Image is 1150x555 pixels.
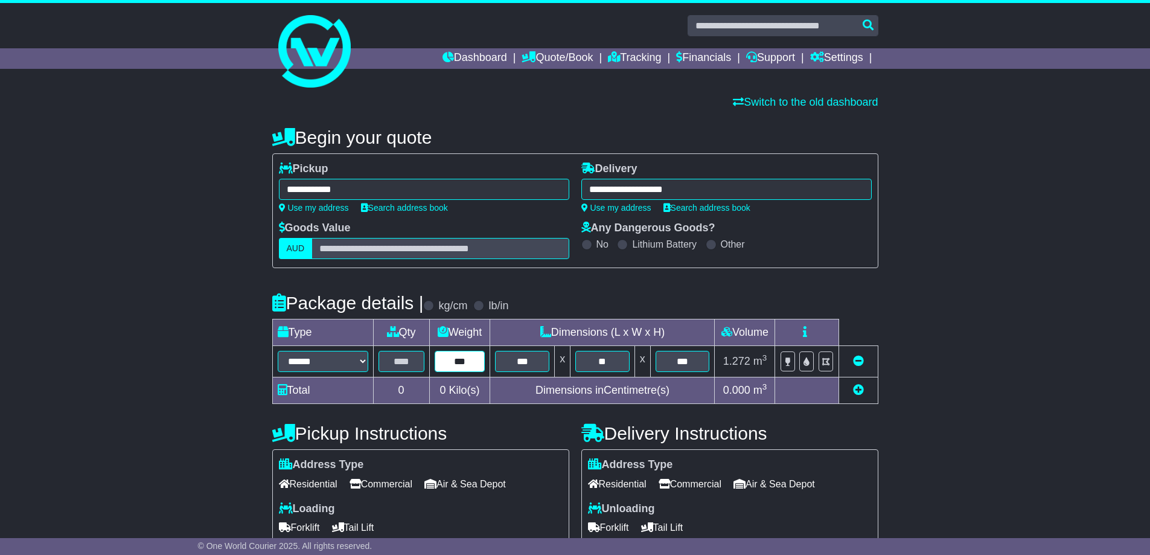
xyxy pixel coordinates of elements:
label: AUD [279,238,313,259]
sup: 3 [762,353,767,362]
td: Total [272,377,373,404]
label: Delivery [581,162,637,176]
label: Loading [279,502,335,516]
span: Air & Sea Depot [733,475,815,493]
label: Other [721,239,745,250]
td: Dimensions in Centimetre(s) [490,377,715,404]
td: Kilo(s) [429,377,490,404]
label: Address Type [588,458,673,472]
a: Dashboard [442,48,507,69]
td: Type [272,319,373,346]
h4: Delivery Instructions [581,423,878,443]
label: Unloading [588,502,655,516]
span: Air & Sea Depot [424,475,506,493]
td: Weight [429,319,490,346]
label: Any Dangerous Goods? [581,222,715,235]
span: Residential [279,475,337,493]
a: Add new item [853,384,864,396]
label: No [596,239,609,250]
span: 1.272 [723,355,750,367]
span: m [753,384,767,396]
label: kg/cm [438,300,467,313]
h4: Package details | [272,293,424,313]
sup: 3 [762,382,767,391]
td: x [634,346,650,377]
a: Search address book [361,203,448,213]
h4: Pickup Instructions [272,423,569,443]
a: Support [746,48,795,69]
span: Residential [588,475,647,493]
span: © One World Courier 2025. All rights reserved. [198,541,372,551]
td: Volume [715,319,775,346]
a: Financials [676,48,731,69]
a: Settings [810,48,863,69]
span: Commercial [659,475,721,493]
h4: Begin your quote [272,127,878,147]
span: 0.000 [723,384,750,396]
label: Lithium Battery [632,239,697,250]
span: m [753,355,767,367]
a: Quote/Book [522,48,593,69]
a: Use my address [279,203,349,213]
label: lb/in [488,300,508,313]
label: Address Type [279,458,364,472]
label: Goods Value [279,222,351,235]
td: x [555,346,570,377]
td: 0 [373,377,429,404]
span: Tail Lift [641,518,683,537]
a: Search address book [663,203,750,213]
label: Pickup [279,162,328,176]
a: Remove this item [853,355,864,367]
span: 0 [439,384,446,396]
td: Qty [373,319,429,346]
span: Commercial [350,475,412,493]
td: Dimensions (L x W x H) [490,319,715,346]
span: Forklift [588,518,629,537]
span: Forklift [279,518,320,537]
span: Tail Lift [332,518,374,537]
a: Switch to the old dashboard [733,96,878,108]
a: Tracking [608,48,661,69]
a: Use my address [581,203,651,213]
